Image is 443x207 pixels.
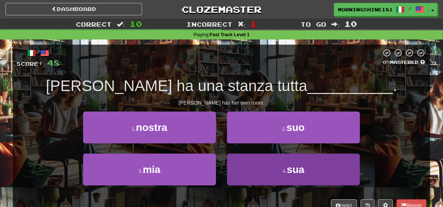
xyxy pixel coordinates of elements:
button: 3.mia [83,154,216,185]
span: 10 [130,19,142,28]
span: __________ [308,77,393,94]
span: mia [143,164,160,175]
span: / [408,6,412,11]
button: 2.suo [227,112,360,143]
span: MorningShine1818 [338,6,392,13]
span: : [238,21,246,27]
div: / [16,48,60,57]
span: To go [301,20,327,28]
a: Clozemaster [153,3,290,16]
button: 4.sua [227,154,360,185]
small: 3 . [138,168,143,174]
small: 2 . [282,126,287,132]
span: Correct [76,20,112,28]
span: : [117,21,125,27]
strong: Fast Track Level 1 [210,32,250,37]
span: 48 [47,58,60,67]
div: Mastered [381,59,427,66]
span: suo [287,122,305,133]
span: 0 % [383,59,390,65]
span: Incorrect [186,20,232,28]
a: Dashboard [5,3,142,15]
span: : [332,21,340,27]
a: MorningShine1818 / [334,3,428,16]
button: 1.nostra [83,112,216,143]
span: Score: [16,61,43,67]
span: nostra [136,122,167,133]
span: 10 [345,19,357,28]
span: [PERSON_NAME] ha una stanza tutta [46,77,307,94]
small: 1 . [132,126,136,132]
small: 4 . [283,168,287,174]
span: sua [287,164,304,175]
span: . [393,77,397,94]
div: [PERSON_NAME] has her own room. [16,99,427,106]
span: 1 [250,19,257,28]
